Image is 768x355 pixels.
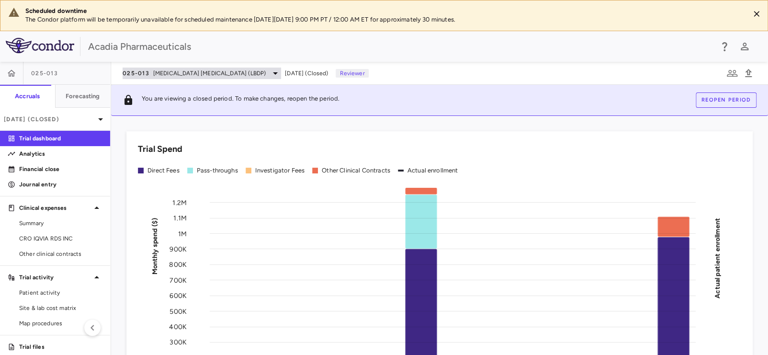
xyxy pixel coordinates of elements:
p: Analytics [19,149,102,158]
h6: Forecasting [66,92,100,101]
p: You are viewing a closed period. To make changes, reopen the period. [142,94,339,106]
tspan: 300K [169,338,187,346]
tspan: 1.1M [173,214,187,222]
div: Actual enrollment [407,166,458,175]
tspan: 800K [169,261,187,269]
p: [DATE] (Closed) [4,115,95,124]
span: Map procedures [19,319,102,328]
p: Financial close [19,165,102,173]
p: Reviewer [336,69,368,78]
span: Other clinical contracts [19,250,102,258]
span: [DATE] (Closed) [285,69,328,78]
button: Close [749,7,764,21]
tspan: 1.2M [172,198,187,206]
span: [MEDICAL_DATA] [MEDICAL_DATA] (LBDP) [153,69,266,78]
div: Scheduled downtime [25,7,742,15]
span: Site & lab cost matrix [19,304,102,312]
tspan: 1M [178,229,187,238]
p: Journal entry [19,180,102,189]
span: 025-013 [31,69,58,77]
span: 025-013 [123,69,149,77]
h6: Trial Spend [138,143,182,156]
tspan: 900K [169,245,187,253]
tspan: Monthly spend ($) [151,218,159,275]
img: logo-full-SnFGN8VE.png [6,38,74,53]
span: Patient activity [19,288,102,297]
p: Trial dashboard [19,134,102,143]
div: Pass-throughs [197,166,238,175]
div: Acadia Pharmaceuticals [88,39,712,54]
div: Direct Fees [147,166,180,175]
div: Investigator Fees [255,166,305,175]
tspan: 400K [169,322,187,331]
p: Trial activity [19,273,91,282]
div: Other Clinical Contracts [322,166,390,175]
tspan: 600K [169,292,187,300]
p: Trial files [19,343,102,351]
p: The Condor platform will be temporarily unavailable for scheduled maintenance [DATE][DATE] 9:00 P... [25,15,742,24]
p: Clinical expenses [19,204,91,212]
tspan: Actual patient enrollment [713,218,722,298]
tspan: 500K [169,307,187,315]
h6: Accruals [15,92,40,101]
span: Summary [19,219,102,228]
tspan: 700K [169,276,187,284]
button: Reopen period [696,92,757,108]
span: CRO IQVIA RDS INC [19,234,102,243]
